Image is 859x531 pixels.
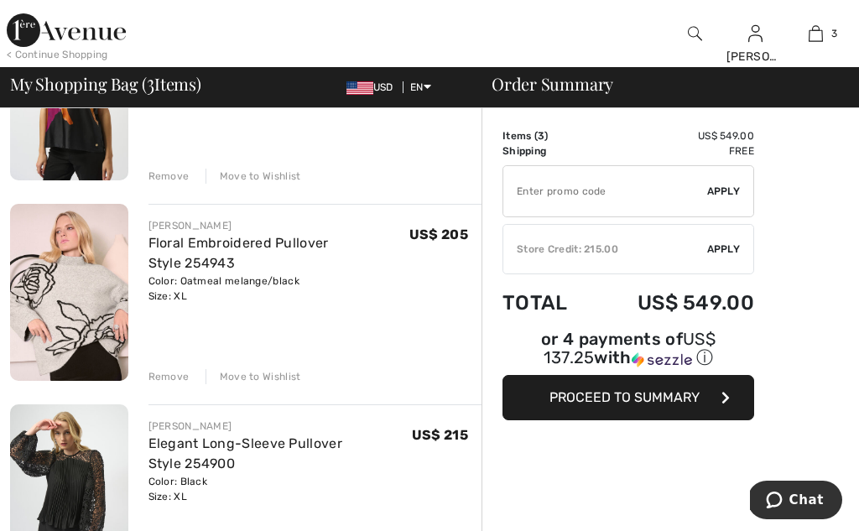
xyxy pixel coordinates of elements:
span: US$ 137.25 [544,329,716,367]
div: Move to Wishlist [206,169,301,184]
span: USD [346,81,400,93]
img: My Info [748,23,763,44]
span: US$ 205 [409,226,468,242]
div: [PERSON_NAME] [726,48,785,65]
a: 3 [786,23,845,44]
div: Color: Oatmeal melange/black Size: XL [148,273,409,304]
button: Proceed to Summary [502,375,754,420]
td: Total [502,274,592,331]
a: Elegant Long-Sleeve Pullover Style 254900 [148,435,342,471]
td: Items ( ) [502,128,592,143]
span: Apply [707,184,741,199]
span: 3 [147,71,154,93]
span: Apply [707,242,741,257]
div: or 4 payments of with [502,331,754,369]
div: Order Summary [471,75,849,92]
a: Sign In [748,25,763,41]
span: Proceed to Summary [549,389,700,405]
span: 3 [538,130,544,142]
iframe: Opens a widget where you can chat to one of our agents [750,481,842,523]
td: Free [592,143,754,159]
td: Shipping [502,143,592,159]
div: [PERSON_NAME] [148,218,409,233]
img: My Bag [809,23,823,44]
div: Remove [148,169,190,184]
span: EN [410,81,431,93]
img: Sezzle [632,352,692,367]
img: search the website [688,23,702,44]
td: US$ 549.00 [592,274,754,331]
img: US Dollar [346,81,373,95]
div: Store Credit: 215.00 [503,242,707,257]
a: Floral Embroidered Pullover Style 254943 [148,235,329,271]
input: Promo code [503,166,707,216]
div: < Continue Shopping [7,47,108,62]
div: Color: Black Size: XL [148,474,412,504]
span: US$ 215 [412,427,468,443]
img: Floral Embroidered Pullover Style 254943 [10,204,128,381]
span: 3 [831,26,837,41]
div: Remove [148,369,190,384]
div: or 4 payments ofUS$ 137.25withSezzle Click to learn more about Sezzle [502,331,754,375]
div: [PERSON_NAME] [148,419,412,434]
img: 1ère Avenue [7,13,126,47]
span: My Shopping Bag ( Items) [10,75,201,92]
div: Move to Wishlist [206,369,301,384]
td: US$ 549.00 [592,128,754,143]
